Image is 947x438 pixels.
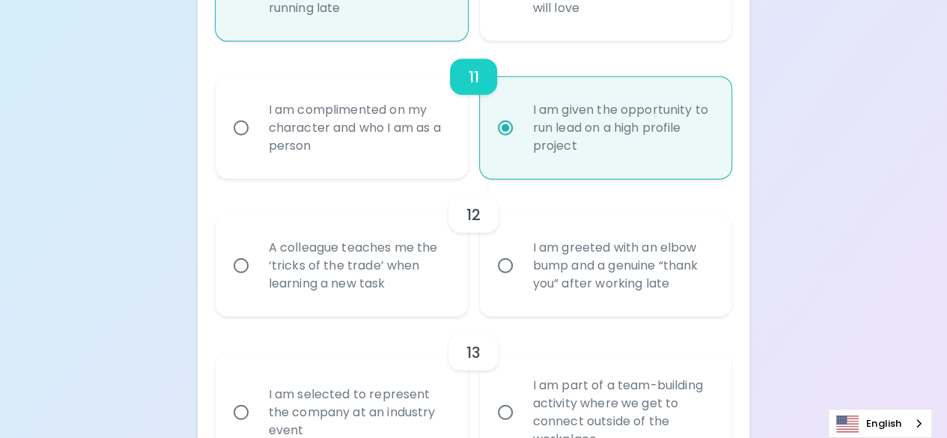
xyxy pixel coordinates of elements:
[828,409,932,438] div: Language
[468,65,478,89] h6: 11
[216,179,732,317] div: choice-group-check
[521,221,724,311] div: I am greeted with an elbow bump and a genuine “thank you” after working late
[257,83,460,173] div: I am complimented on my character and who I am as a person
[216,41,732,179] div: choice-group-check
[828,409,932,438] aside: Language selected: English
[257,221,460,311] div: A colleague teaches me the ‘tricks of the trade’ when learning a new task
[466,203,481,227] h6: 12
[521,83,724,173] div: I am given the opportunity to run lead on a high profile project
[829,410,931,437] a: English
[466,341,481,365] h6: 13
